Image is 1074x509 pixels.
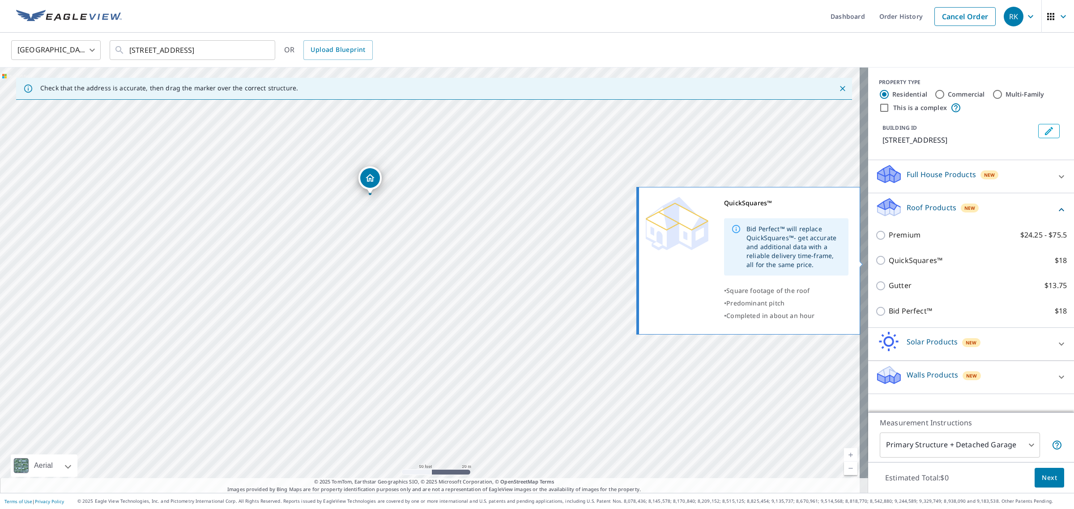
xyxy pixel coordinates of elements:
button: Close [837,83,848,94]
div: QuickSquares™ [724,197,848,209]
p: Solar Products [907,336,958,347]
div: PROPERTY TYPE [879,78,1063,86]
p: Walls Products [907,369,958,380]
span: © 2025 TomTom, Earthstar Geographics SIO, © 2025 Microsoft Corporation, © [314,478,554,486]
p: QuickSquares™ [889,255,942,266]
p: Measurement Instructions [880,417,1062,428]
p: Roof Products [907,202,956,213]
div: [GEOGRAPHIC_DATA] [11,38,101,63]
img: Premium [646,197,708,250]
button: Edit building 1 [1038,124,1060,138]
div: • [724,297,848,310]
span: New [966,372,977,379]
p: | [4,499,64,504]
a: Privacy Policy [35,498,64,505]
span: New [964,204,976,212]
p: $18 [1055,305,1067,317]
p: Full House Products [907,169,976,180]
div: • [724,284,848,297]
button: Next [1035,468,1064,488]
p: $18 [1055,255,1067,266]
p: Estimated Total: $0 [878,468,956,488]
div: Walls ProductsNew [875,365,1067,390]
p: [STREET_ADDRESS] [882,135,1035,145]
img: EV Logo [16,10,122,23]
div: RK [1004,7,1023,26]
a: Upload Blueprint [303,40,372,60]
p: Premium [889,229,921,241]
p: $13.75 [1044,280,1067,291]
a: Terms of Use [4,498,32,505]
a: Terms [540,478,554,485]
span: Predominant pitch [726,299,784,307]
div: Aerial [31,454,55,477]
p: BUILDING ID [882,124,917,131]
a: Current Level 19, Zoom In [844,448,857,462]
span: Your report will include the primary structure and a detached garage if one exists. [1052,440,1062,450]
label: This is a complex [893,103,947,112]
p: © 2025 Eagle View Technologies, Inc. and Pictometry International Corp. All Rights Reserved. Repo... [77,498,1070,505]
p: $24.25 - $75.5 [1020,229,1067,241]
span: New [966,339,977,346]
label: Commercial [948,90,985,99]
a: Cancel Order [934,7,996,26]
label: Residential [892,90,927,99]
div: • [724,310,848,322]
div: Bid Perfect™ will replace QuickSquares™- get accurate and additional data with a reliable deliver... [746,221,841,273]
span: Next [1042,472,1057,484]
div: Solar ProductsNew [875,331,1067,357]
div: Dropped pin, building 1, Residential property, 2624 F 1/2 Rd Grand Junction, CO 81506 [358,166,382,194]
p: Check that the address is accurate, then drag the marker over the correct structure. [40,84,298,92]
span: New [984,171,995,178]
span: Square footage of the roof [726,286,810,295]
div: Roof ProductsNew [875,197,1067,222]
div: Aerial [11,454,77,477]
div: Full House ProductsNew [875,164,1067,189]
input: Search by address or latitude-longitude [129,38,257,63]
a: Current Level 19, Zoom Out [844,462,857,475]
div: OR [284,40,373,60]
p: Gutter [889,280,912,291]
span: Upload Blueprint [311,44,365,55]
span: Completed in about an hour [726,311,814,320]
label: Multi-Family [1006,90,1044,99]
p: Bid Perfect™ [889,305,932,317]
div: Primary Structure + Detached Garage [880,433,1040,458]
a: OpenStreetMap [500,478,538,485]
